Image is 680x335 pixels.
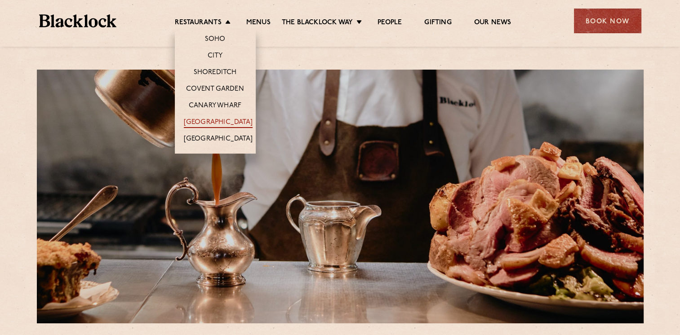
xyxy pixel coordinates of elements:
a: Our News [474,18,511,28]
a: Covent Garden [186,85,244,95]
a: Soho [205,35,226,45]
a: Restaurants [175,18,222,28]
a: [GEOGRAPHIC_DATA] [184,118,253,128]
a: [GEOGRAPHIC_DATA] [184,135,253,145]
a: Canary Wharf [189,101,241,111]
a: City [208,52,223,62]
a: Gifting [424,18,451,28]
a: The Blacklock Way [282,18,353,28]
a: People [378,18,402,28]
a: Shoreditch [194,68,237,78]
div: Book Now [574,9,641,33]
a: Menus [246,18,271,28]
img: BL_Textured_Logo-footer-cropped.svg [39,14,117,27]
